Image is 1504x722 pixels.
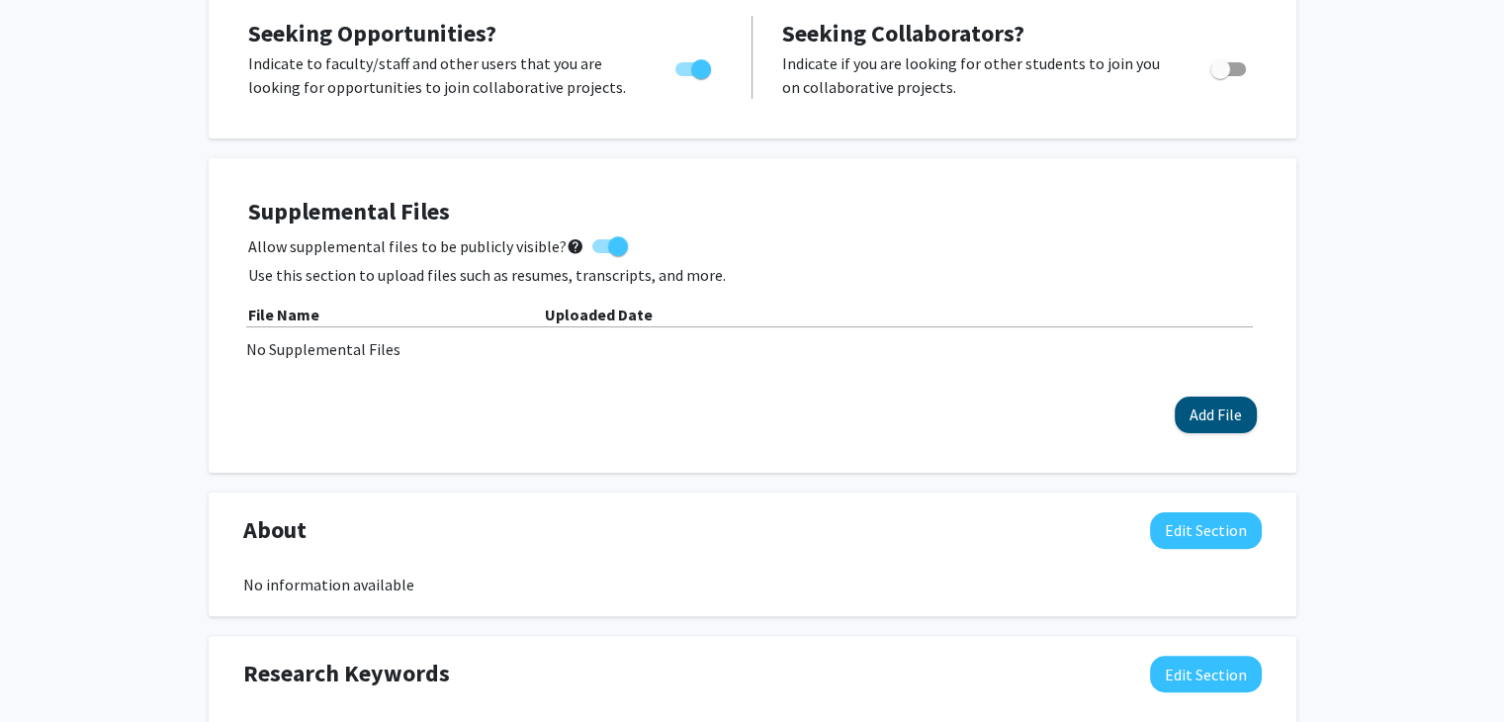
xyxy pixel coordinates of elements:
span: Research Keywords [243,656,450,691]
mat-icon: help [567,234,584,258]
p: Indicate if you are looking for other students to join you on collaborative projects. [782,51,1173,99]
b: Uploaded Date [545,305,653,324]
div: Toggle [1202,51,1257,81]
span: About [243,512,307,548]
div: No Supplemental Files [246,337,1259,361]
h4: Supplemental Files [248,198,1257,226]
div: No information available [243,573,1262,596]
p: Indicate to faculty/staff and other users that you are looking for opportunities to join collabor... [248,51,638,99]
button: Edit Research Keywords [1150,656,1262,692]
p: Use this section to upload files such as resumes, transcripts, and more. [248,263,1257,287]
span: Allow supplemental files to be publicly visible? [248,234,584,258]
span: Seeking Collaborators? [782,18,1024,48]
b: File Name [248,305,319,324]
iframe: Chat [15,633,84,707]
span: Seeking Opportunities? [248,18,496,48]
div: Toggle [667,51,722,81]
button: Edit About [1150,512,1262,549]
button: Add File [1175,397,1257,433]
